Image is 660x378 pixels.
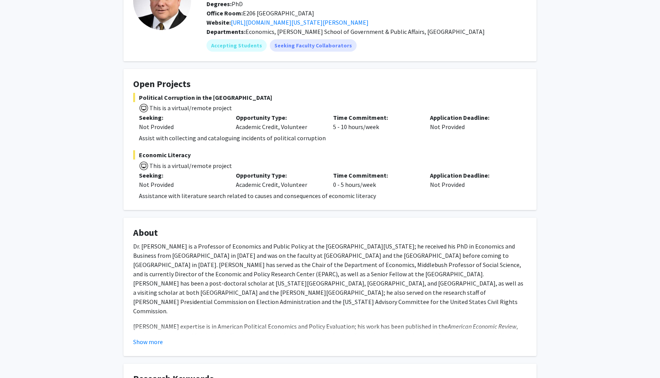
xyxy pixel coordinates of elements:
[206,9,314,17] span: E206 [GEOGRAPHIC_DATA]
[133,150,527,160] span: Economic Literacy
[231,18,369,26] a: Opens in a new tab
[424,171,521,189] div: Not Provided
[245,28,485,35] span: Economics, [PERSON_NAME] School of Government & Public Affairs, [GEOGRAPHIC_DATA]
[448,323,516,330] em: American Economic Review
[206,9,243,17] b: Office Room:
[236,171,321,180] p: Opportunity Type:
[206,18,231,26] b: Website:
[327,171,424,189] div: 0 - 5 hours/week
[133,322,527,377] p: [PERSON_NAME] expertise is in American Political Economics and Policy Evaluation; his work has be...
[133,93,527,102] span: Political Corruption in the [GEOGRAPHIC_DATA]
[133,337,163,346] button: Show more
[270,39,357,52] mat-chip: Seeking Faculty Collaborators
[139,122,224,131] div: Not Provided
[139,191,527,200] p: Assistance with literature search related to causes and consequences of economic literacy
[149,104,232,112] span: This is a virtual/remote project
[133,227,527,239] h4: About
[430,171,515,180] p: Application Deadline:
[133,242,527,316] p: Dr. [PERSON_NAME] is a Professor of Economics and Public Policy at the [GEOGRAPHIC_DATA][US_STATE...
[230,113,327,131] div: Academic Credit, Volunteer
[139,113,224,122] p: Seeking:
[230,171,327,189] div: Academic Credit, Volunteer
[314,332,377,339] em: Health Services Research
[424,113,521,131] div: Not Provided
[389,332,464,339] em: Journal of Law and Economics
[139,180,224,189] div: Not Provided
[430,113,515,122] p: Application Deadline:
[327,113,424,131] div: 5 - 10 hours/week
[133,79,527,90] h4: Open Projects
[149,162,232,170] span: This is a virtual/remote project
[333,113,418,122] p: Time Commitment:
[139,171,224,180] p: Seeking:
[206,39,267,52] mat-chip: Accepting Students
[333,171,418,180] p: Time Commitment:
[139,133,527,143] p: Assist with collecting and cataloguing incidents of political corruption
[236,113,321,122] p: Opportunity Type:
[283,332,312,339] em: Governance
[229,332,281,339] em: Election Law Journal
[142,332,228,339] em: American Journal of Public Health
[6,343,33,372] iframe: Chat
[206,28,245,35] b: Departments:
